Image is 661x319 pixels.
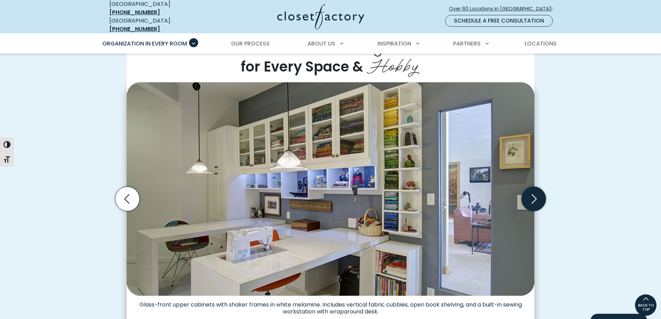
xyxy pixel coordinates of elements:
[519,184,549,214] button: Next slide
[127,82,534,296] img: Craft room organization with Glass-front upper cabinets with Shaker frames in White Chocolate mel...
[109,17,210,33] div: [GEOGRAPHIC_DATA]
[112,184,142,214] button: Previous slide
[453,40,481,48] span: Partners
[445,15,553,27] a: Schedule a Free Consultation
[127,296,534,315] figcaption: Glass-front upper cabinets with shaker frames in white melamine. Includes vertical fabric cubbies...
[307,40,335,48] span: About Us
[525,40,557,48] span: Locations
[378,40,411,48] span: Inspiration
[449,3,558,15] a: Over 60 Locations in [GEOGRAPHIC_DATA]!
[241,57,363,76] span: for Every Space &
[635,303,656,312] span: BACK TO TOP
[449,5,558,12] span: Over 60 Locations in [GEOGRAPHIC_DATA]!
[635,294,657,316] a: BACK TO TOP
[277,4,364,30] img: Closet Factory Logo
[102,40,187,48] span: Organization in Every Room
[367,50,421,77] span: Hobby
[109,8,160,16] a: [PHONE_NUMBER]
[109,25,160,33] a: [PHONE_NUMBER]
[231,40,270,48] span: Our Process
[98,34,564,53] nav: Primary Menu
